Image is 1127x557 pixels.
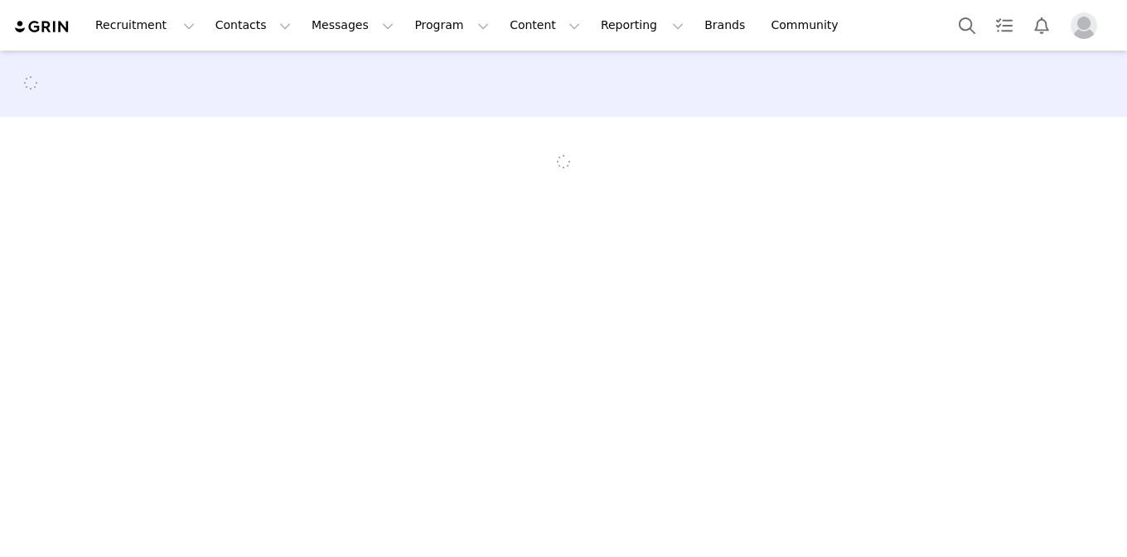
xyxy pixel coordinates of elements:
a: Brands [694,7,760,44]
button: Program [404,7,499,44]
button: Contacts [206,7,301,44]
img: placeholder-profile.jpg [1071,12,1097,39]
button: Reporting [591,7,694,44]
img: grin logo [13,19,71,35]
a: Tasks [986,7,1023,44]
button: Content [500,7,590,44]
button: Recruitment [85,7,205,44]
button: Search [949,7,985,44]
button: Profile [1061,12,1114,39]
button: Notifications [1023,7,1060,44]
button: Messages [302,7,404,44]
a: Community [762,7,856,44]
